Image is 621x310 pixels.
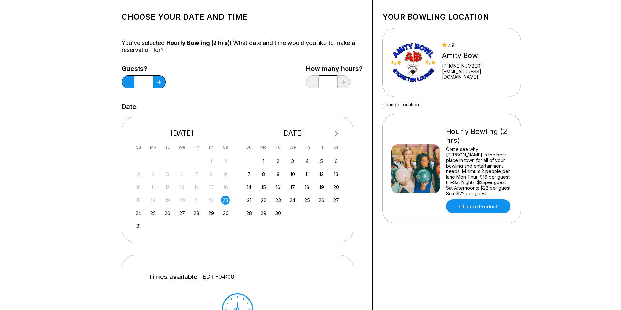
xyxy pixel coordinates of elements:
div: Not available Thursday, August 7th, 2025 [192,170,201,179]
img: Hourly Bowling (2 hrs) [391,144,440,193]
a: Change Product [446,199,510,213]
div: Not available Thursday, August 14th, 2025 [192,183,201,192]
div: Th [192,143,201,152]
div: Not available Sunday, August 17th, 2025 [134,196,143,205]
div: We [288,143,297,152]
div: Not available Saturday, August 16th, 2025 [221,183,230,192]
div: Choose Monday, August 25th, 2025 [149,209,157,218]
div: Not available Monday, August 18th, 2025 [149,196,157,205]
div: Choose Tuesday, August 26th, 2025 [163,209,172,218]
div: Sa [332,143,341,152]
div: Not available Monday, August 11th, 2025 [149,183,157,192]
div: Not available Friday, August 22nd, 2025 [207,196,215,205]
div: Not available Friday, August 15th, 2025 [207,183,215,192]
div: Hourly Bowling (2 hrs) [446,127,512,145]
div: Choose Sunday, August 31st, 2025 [134,222,143,230]
div: Choose Tuesday, September 30th, 2025 [274,209,283,218]
span: Hourly Bowling (2 hrs) [166,39,230,46]
label: Date [122,103,136,110]
h1: Choose your Date and time [122,12,362,21]
div: Choose Saturday, September 6th, 2025 [332,157,341,166]
div: Su [134,143,143,152]
div: Choose Sunday, August 24th, 2025 [134,209,143,218]
div: Not available Sunday, August 10th, 2025 [134,183,143,192]
div: Sa [221,143,230,152]
h1: Your bowling location [382,12,521,21]
div: Choose Thursday, August 28th, 2025 [192,209,201,218]
div: Amity Bowl [442,51,512,60]
div: Not available Sunday, August 3rd, 2025 [134,170,143,179]
div: Choose Friday, September 12th, 2025 [317,170,326,179]
div: Mo [149,143,157,152]
div: Choose Sunday, September 21st, 2025 [245,196,254,205]
div: Choose Thursday, September 4th, 2025 [303,157,312,166]
div: Not available Tuesday, August 19th, 2025 [163,196,172,205]
div: Mo [259,143,268,152]
div: Choose Saturday, September 20th, 2025 [332,183,341,192]
div: Choose Thursday, September 25th, 2025 [303,196,312,205]
a: [EMAIL_ADDRESS][DOMAIN_NAME] [442,69,512,80]
div: Choose Wednesday, August 27th, 2025 [178,209,186,218]
div: Choose Tuesday, September 23rd, 2025 [274,196,283,205]
div: Fr [207,143,215,152]
img: Amity Bowl [391,38,436,87]
div: Fr [317,143,326,152]
div: Not available Thursday, August 21st, 2025 [192,196,201,205]
button: Next Month [331,128,342,139]
div: Choose Tuesday, September 16th, 2025 [274,183,283,192]
div: [DATE] [242,129,343,138]
div: Choose Tuesday, September 9th, 2025 [274,170,283,179]
div: Choose Sunday, September 14th, 2025 [245,183,254,192]
div: Not available Friday, August 1st, 2025 [207,157,215,166]
div: Choose Saturday, September 13th, 2025 [332,170,341,179]
a: Change Location [382,102,419,107]
div: Choose Friday, September 26th, 2025 [317,196,326,205]
div: Choose Wednesday, September 10th, 2025 [288,170,297,179]
div: month 2025-08 [133,156,231,231]
div: Come see why [PERSON_NAME] is the best place in town for all of your bowling and entertainment ne... [446,146,512,196]
span: Times available [148,273,198,280]
div: Choose Wednesday, September 17th, 2025 [288,183,297,192]
div: Choose Thursday, September 18th, 2025 [303,183,312,192]
label: How many hours? [306,65,362,72]
div: Choose Saturday, August 30th, 2025 [221,209,230,218]
div: Su [245,143,254,152]
div: Th [303,143,312,152]
div: Choose Monday, September 1st, 2025 [259,157,268,166]
div: Choose Friday, September 19th, 2025 [317,183,326,192]
div: Not available Tuesday, August 12th, 2025 [163,183,172,192]
div: Not available Saturday, August 9th, 2025 [221,170,230,179]
div: Not available Wednesday, August 6th, 2025 [178,170,186,179]
span: EDT -04:00 [202,273,234,280]
div: Choose Wednesday, September 24th, 2025 [288,196,297,205]
div: month 2025-09 [244,156,342,218]
div: 4.8 [442,42,512,48]
div: Tu [163,143,172,152]
div: Not available Saturday, August 2nd, 2025 [221,157,230,166]
div: Choose Monday, September 22nd, 2025 [259,196,268,205]
div: Choose Monday, September 29th, 2025 [259,209,268,218]
div: Choose Monday, September 15th, 2025 [259,183,268,192]
div: Not available Wednesday, August 13th, 2025 [178,183,186,192]
div: [DATE] [132,129,233,138]
label: Guests? [122,65,166,72]
div: Tu [274,143,283,152]
div: Choose Sunday, September 7th, 2025 [245,170,254,179]
div: Choose Saturday, August 23rd, 2025 [221,196,230,205]
div: Not available Tuesday, August 5th, 2025 [163,170,172,179]
div: We [178,143,186,152]
div: Not available Friday, August 8th, 2025 [207,170,215,179]
div: Choose Thursday, September 11th, 2025 [303,170,312,179]
div: Choose Monday, September 8th, 2025 [259,170,268,179]
div: Not available Monday, August 4th, 2025 [149,170,157,179]
div: Choose Friday, August 29th, 2025 [207,209,215,218]
div: Choose Saturday, September 27th, 2025 [332,196,341,205]
div: Choose Friday, September 5th, 2025 [317,157,326,166]
div: Choose Sunday, September 28th, 2025 [245,209,254,218]
div: Not available Wednesday, August 20th, 2025 [178,196,186,205]
div: You’ve selected ! What date and time would you like to make a reservation for? [122,39,362,54]
div: Choose Wednesday, September 3rd, 2025 [288,157,297,166]
div: Choose Tuesday, September 2nd, 2025 [274,157,283,166]
div: [PHONE_NUMBER] [442,63,512,69]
